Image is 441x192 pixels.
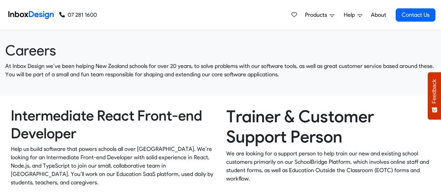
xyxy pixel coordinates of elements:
[431,79,438,103] span: Feedback
[428,72,441,120] button: Feedback - Show survey
[59,11,97,19] a: 07 281 1600
[305,11,330,19] span: Products
[341,8,365,22] a: Help
[5,62,436,79] p: At Inbox Design we’ve been helping New Zealand schools for over 20 years, to solve problems with ...
[226,149,431,191] p: We are looking for a support person to help train our new and existing school customers primarily...
[5,41,436,59] heading: Careers
[226,107,431,147] h1: Trainer & Customer Support Person
[344,11,358,19] span: Help
[11,107,215,142] h2: Intermediate React Front-end Developer
[396,8,435,22] a: Contact Us
[11,145,215,187] p: Help us build software that powers schools all over [GEOGRAPHIC_DATA]. We’re looking for an Inter...
[369,8,388,22] a: About
[302,8,337,22] a: Products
